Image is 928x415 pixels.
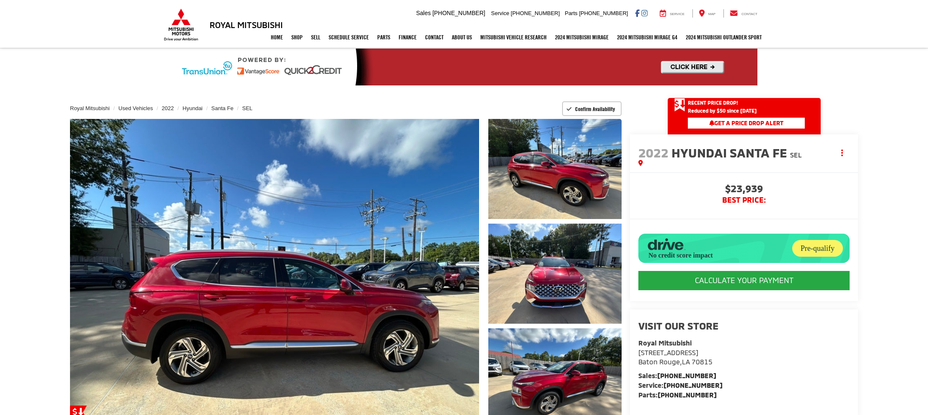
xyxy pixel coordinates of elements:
[613,27,682,48] a: 2024 Mitsubishi Mirage G4
[638,183,850,196] span: $23,939
[638,358,680,366] span: Baton Rouge
[638,358,713,366] span: ,
[638,348,713,366] a: [STREET_ADDRESS] Baton Rouge,LA 70815
[657,371,716,379] a: [PHONE_NUMBER]
[658,391,717,399] a: [PHONE_NUMBER]
[575,106,615,112] span: Confirm Availability
[708,12,715,16] span: Map
[211,105,233,111] a: Santa Fe
[664,381,723,389] a: [PHONE_NUMBER]
[416,10,431,16] span: Sales
[287,27,307,48] a: Shop
[688,99,738,106] span: Recent Price Drop!
[433,10,485,16] span: [PHONE_NUMBER]
[638,145,669,160] span: 2022
[638,339,692,347] strong: Royal Mitsubishi
[638,391,717,399] strong: Parts:
[488,224,622,324] a: Expand Photo 2
[476,27,551,48] a: Mitsubishi Vehicle Research
[448,27,476,48] a: About Us
[551,27,613,48] a: 2024 Mitsubishi Mirage
[487,118,623,220] img: 2022 Hyundai Santa Fe SEL
[511,10,560,16] span: [PHONE_NUMBER]
[682,358,690,366] span: LA
[635,10,640,16] a: Facebook: Click to visit our Facebook page
[562,101,622,116] button: Confirm Availability
[579,10,628,16] span: [PHONE_NUMBER]
[487,222,623,325] img: 2022 Hyundai Santa Fe SEL
[641,10,648,16] a: Instagram: Click to visit our Instagram page
[841,150,843,156] span: dropdown dots
[171,49,757,85] img: Quick2Credit
[638,371,716,379] strong: Sales:
[790,151,802,159] span: SEL
[688,108,805,113] span: Reduced by $50 since [DATE]
[267,27,287,48] a: Home
[674,98,685,112] span: Get Price Drop Alert
[723,9,764,18] a: Contact
[682,27,766,48] a: 2024 Mitsubishi Outlander SPORT
[183,105,203,111] a: Hyundai
[638,271,850,290] : CALCULATE YOUR PAYMENT
[653,9,691,18] a: Service
[692,9,722,18] a: Map
[638,196,850,204] span: BEST PRICE:
[671,145,790,160] span: Hyundai Santa Fe
[394,27,421,48] a: Finance
[638,348,698,356] span: [STREET_ADDRESS]
[741,12,757,16] span: Contact
[324,27,373,48] a: Schedule Service: Opens in a new tab
[162,105,174,111] a: 2022
[670,12,684,16] span: Service
[421,27,448,48] a: Contact
[373,27,394,48] a: Parts: Opens in a new tab
[709,119,783,126] span: Get a Price Drop Alert
[638,381,723,389] strong: Service:
[307,27,324,48] a: Sell
[70,105,110,111] a: Royal Mitsubishi
[162,8,200,41] img: Mitsubishi
[119,105,153,111] a: Used Vehicles
[565,10,577,16] span: Parts
[692,358,713,366] span: 70815
[488,119,622,219] a: Expand Photo 1
[242,105,253,111] a: SEL
[210,20,283,29] h3: Royal Mitsubishi
[491,10,509,16] span: Service
[668,98,821,108] a: Get Price Drop Alert Recent Price Drop!
[638,320,850,331] h2: Visit our Store
[835,145,850,160] button: Actions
